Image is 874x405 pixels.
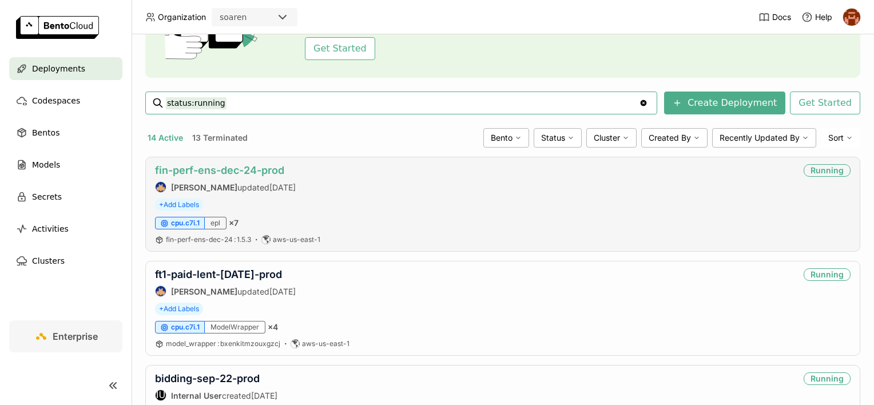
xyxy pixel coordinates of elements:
[205,217,227,229] div: epl
[145,130,185,145] button: 14 Active
[9,153,122,176] a: Models
[171,182,237,192] strong: [PERSON_NAME]
[790,92,860,114] button: Get Started
[155,390,277,401] div: created
[156,390,166,400] div: IU
[158,12,206,22] span: Organization
[171,219,200,228] span: cpu.c7i.1
[155,372,260,384] a: bidding-sep-22-prod
[9,89,122,112] a: Codespaces
[801,11,832,23] div: Help
[758,11,791,23] a: Docs
[190,130,250,145] button: 13 Terminated
[155,303,203,315] span: +Add Labels
[32,190,62,204] span: Secrets
[639,98,648,108] svg: Clear value
[248,12,249,23] input: Selected soaren.
[483,128,529,148] div: Bento
[804,164,851,177] div: Running
[586,128,637,148] div: Cluster
[305,37,375,60] button: Get Started
[166,339,280,348] span: model_wrapper bxenkitmzouxgzcj
[205,321,265,333] div: ModelWrapper
[269,182,296,192] span: [DATE]
[9,185,122,208] a: Secrets
[166,235,251,244] a: fin-perf-ens-dec-24:1.5.3
[772,12,791,22] span: Docs
[32,222,69,236] span: Activities
[53,331,98,342] span: Enterprise
[171,287,237,296] strong: [PERSON_NAME]
[32,62,85,76] span: Deployments
[269,287,296,296] span: [DATE]
[9,320,122,352] a: Enterprise
[220,11,247,23] div: soaren
[251,391,277,400] span: [DATE]
[217,339,219,348] span: :
[32,254,65,268] span: Clusters
[828,133,844,143] span: Sort
[156,286,166,296] img: Max Forlini
[155,164,284,176] a: fin-perf-ens-dec-24-prod
[32,158,60,172] span: Models
[268,322,278,332] span: × 4
[234,235,236,244] span: :
[229,218,239,228] span: × 7
[156,182,166,192] img: Max Forlini
[720,133,800,143] span: Recently Updated By
[9,217,122,240] a: Activities
[32,126,59,140] span: Bentos
[166,235,251,244] span: fin-perf-ens-dec-24 1.5.3
[9,57,122,80] a: Deployments
[649,133,691,143] span: Created By
[302,339,349,348] span: aws-us-east-1
[9,121,122,144] a: Bentos
[541,133,565,143] span: Status
[273,235,320,244] span: aws-us-east-1
[171,323,200,332] span: cpu.c7i.1
[804,372,851,385] div: Running
[155,285,296,297] div: updated
[155,390,166,401] div: Internal User
[815,12,832,22] span: Help
[641,128,708,148] div: Created By
[32,94,80,108] span: Codespaces
[166,339,280,348] a: model_wrapper:bxenkitmzouxgzcj
[664,92,785,114] button: Create Deployment
[155,181,296,193] div: updated
[155,198,203,211] span: +Add Labels
[534,128,582,148] div: Status
[9,249,122,272] a: Clusters
[16,16,99,39] img: logo
[821,128,860,148] div: Sort
[712,128,816,148] div: Recently Updated By
[155,268,282,280] a: ft1-paid-lent-[DATE]-prod
[594,133,620,143] span: Cluster
[491,133,513,143] span: Bento
[843,9,860,26] img: h0akoisn5opggd859j2zve66u2a2
[166,94,639,112] input: Search
[804,268,851,281] div: Running
[171,391,222,400] strong: Internal User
